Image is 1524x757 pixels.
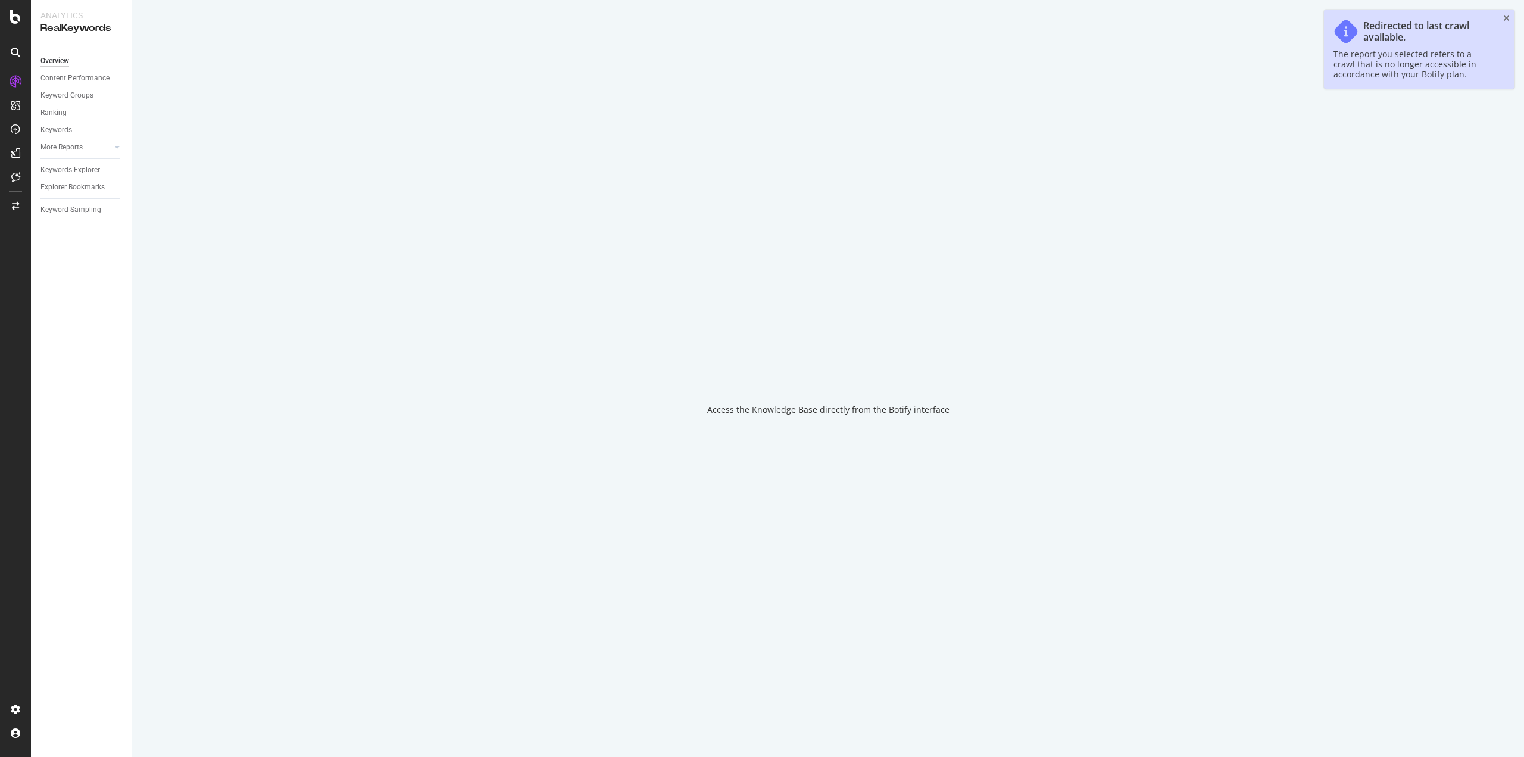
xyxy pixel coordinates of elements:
div: Keyword Sampling [40,204,101,216]
a: Overview [40,55,123,67]
a: Keywords [40,124,123,136]
div: RealKeywords [40,21,122,35]
div: Analytics [40,10,122,21]
div: close toast [1503,14,1510,23]
div: Explorer Bookmarks [40,181,105,194]
div: The report you selected refers to a crawl that is no longer accessible in accordance with your Bo... [1333,49,1493,79]
div: animation [785,342,871,385]
div: Redirected to last crawl available. [1363,20,1493,43]
a: Ranking [40,107,123,119]
a: Explorer Bookmarks [40,181,123,194]
div: More Reports [40,141,83,154]
div: Ranking [40,107,67,119]
a: Content Performance [40,72,123,85]
div: Access the Knowledge Base directly from the Botify interface [707,404,950,416]
div: Overview [40,55,69,67]
a: Keywords Explorer [40,164,123,176]
div: Keyword Groups [40,89,93,102]
div: Keywords [40,124,72,136]
div: Content Performance [40,72,110,85]
div: Keywords Explorer [40,164,100,176]
a: Keyword Sampling [40,204,123,216]
a: Keyword Groups [40,89,123,102]
a: More Reports [40,141,111,154]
